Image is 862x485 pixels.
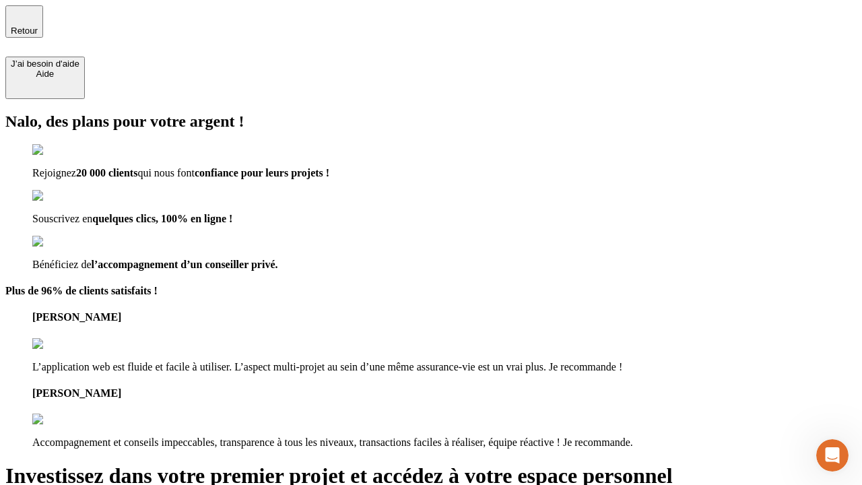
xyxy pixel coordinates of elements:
h4: Plus de 96% de clients satisfaits ! [5,285,857,297]
button: J’ai besoin d'aideAide [5,57,85,99]
iframe: Intercom live chat [816,439,849,472]
img: reviews stars [32,414,99,426]
p: L’application web est fluide et facile à utiliser. L’aspect multi-projet au sein d’une même assur... [32,361,857,373]
span: Rejoignez [32,167,76,179]
span: Bénéficiez de [32,259,92,270]
h4: [PERSON_NAME] [32,311,857,323]
span: quelques clics, 100% en ligne ! [92,213,232,224]
span: qui nous font [137,167,194,179]
img: checkmark [32,236,90,248]
span: Retour [11,26,38,36]
img: checkmark [32,190,90,202]
button: Retour [5,5,43,38]
h2: Nalo, des plans pour votre argent ! [5,112,857,131]
img: checkmark [32,144,90,156]
span: Souscrivez en [32,213,92,224]
img: reviews stars [32,338,99,350]
span: 20 000 clients [76,167,138,179]
p: Accompagnement et conseils impeccables, transparence à tous les niveaux, transactions faciles à r... [32,437,857,449]
span: l’accompagnement d’un conseiller privé. [92,259,278,270]
h4: [PERSON_NAME] [32,387,857,399]
div: Aide [11,69,79,79]
span: confiance pour leurs projets ! [195,167,329,179]
div: J’ai besoin d'aide [11,59,79,69]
